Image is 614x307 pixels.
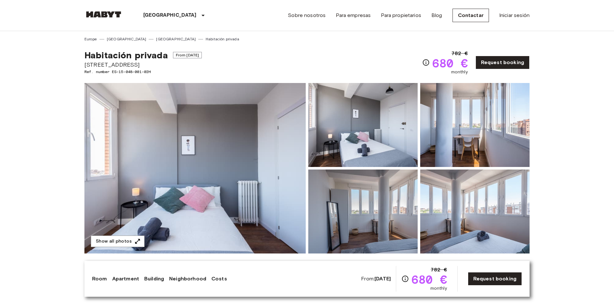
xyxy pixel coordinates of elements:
[430,285,447,292] span: monthly
[84,83,306,253] img: Marketing picture of unit ES-15-048-001-02H
[412,274,447,285] span: 680 €
[169,275,206,283] a: Neighborhood
[173,52,202,58] span: From [DATE]
[144,275,164,283] a: Building
[156,36,196,42] a: [GEOGRAPHIC_DATA]
[84,50,168,61] span: Habitación privada
[432,57,468,69] span: 680 €
[499,12,530,19] a: Iniciar sesión
[84,61,202,69] span: [STREET_ADDRESS]
[84,11,123,18] img: Habyt
[308,83,418,167] img: Picture of unit ES-15-048-001-02H
[92,275,107,283] a: Room
[374,276,391,282] b: [DATE]
[381,12,421,19] a: Para propietarios
[336,12,371,19] a: Para empresas
[107,36,146,42] a: [GEOGRAPHIC_DATA]
[143,12,197,19] p: [GEOGRAPHIC_DATA]
[308,170,418,253] img: Picture of unit ES-15-048-001-02H
[453,9,489,22] a: Contactar
[476,56,530,69] a: Request booking
[361,275,391,282] span: From:
[431,266,447,274] span: 782 €
[420,170,530,253] img: Picture of unit ES-15-048-001-02H
[91,236,145,247] button: Show all photos
[422,59,430,66] svg: Check cost overview for full price breakdown. Please note that discounts apply to new joiners onl...
[431,12,442,19] a: Blog
[112,275,139,283] a: Apartment
[84,69,202,75] span: Ref. number ES-15-048-001-02H
[451,69,468,75] span: monthly
[452,50,468,57] span: 782 €
[211,275,227,283] a: Costs
[401,275,409,283] svg: Check cost overview for full price breakdown. Please note that discounts apply to new joiners onl...
[468,272,522,286] a: Request booking
[420,83,530,167] img: Picture of unit ES-15-048-001-02H
[288,12,326,19] a: Sobre nosotros
[84,36,97,42] a: Europe
[206,36,239,42] a: Habitación privada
